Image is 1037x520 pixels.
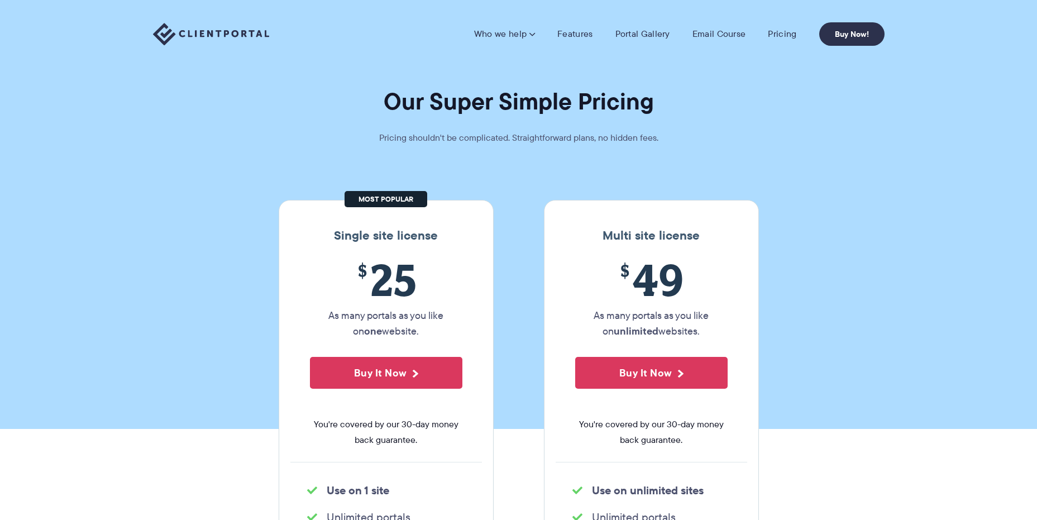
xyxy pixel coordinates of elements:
a: Who we help [474,28,535,40]
a: Pricing [768,28,796,40]
span: 25 [310,254,462,305]
strong: Use on unlimited sites [592,482,704,499]
p: Pricing shouldn't be complicated. Straightforward plans, no hidden fees. [351,130,686,146]
a: Buy Now! [819,22,885,46]
button: Buy It Now [310,357,462,389]
strong: one [364,323,382,338]
h3: Single site license [290,228,482,243]
a: Features [557,28,592,40]
strong: Use on 1 site [327,482,389,499]
span: You're covered by our 30-day money back guarantee. [575,417,728,448]
p: As many portals as you like on websites. [575,308,728,339]
p: As many portals as you like on website. [310,308,462,339]
span: You're covered by our 30-day money back guarantee. [310,417,462,448]
strong: unlimited [614,323,658,338]
span: 49 [575,254,728,305]
h3: Multi site license [556,228,747,243]
a: Email Course [692,28,746,40]
a: Portal Gallery [615,28,670,40]
button: Buy It Now [575,357,728,389]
